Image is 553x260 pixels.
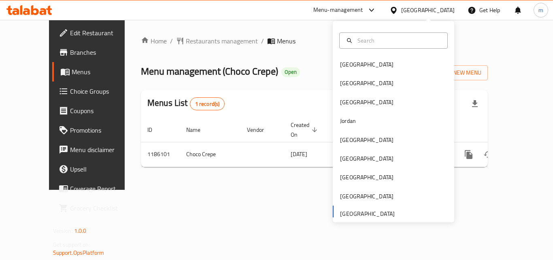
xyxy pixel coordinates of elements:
span: Menu disclaimer [70,145,135,155]
div: [GEOGRAPHIC_DATA] [340,98,393,107]
div: [GEOGRAPHIC_DATA] [340,60,393,69]
a: Coverage Report [52,179,141,198]
li: / [170,36,173,46]
div: [GEOGRAPHIC_DATA] [340,192,393,201]
div: [GEOGRAPHIC_DATA] [340,135,393,144]
div: Total records count [190,97,225,110]
div: Menu-management [313,5,363,15]
span: Created On [291,120,320,140]
span: Coupons [70,106,135,116]
span: ID [147,125,163,135]
a: Menus [52,62,141,82]
a: Choice Groups [52,82,141,101]
span: Add New Menu [432,68,481,78]
li: / [261,36,264,46]
input: Search [354,36,442,45]
span: Vendor [247,125,274,135]
span: Open [281,69,300,75]
div: Export file [465,94,485,114]
span: Version: [53,226,73,236]
span: Name [186,125,211,135]
span: m [538,6,543,15]
div: [GEOGRAPHIC_DATA] [340,79,393,88]
a: Upsell [52,159,141,179]
a: Branches [52,43,141,62]
span: [DATE] [291,149,307,159]
span: Menus [72,67,135,77]
span: 1 record(s) [190,100,225,108]
a: Promotions [52,120,141,140]
span: Choice Groups [70,86,135,96]
a: Edit Restaurant [52,23,141,43]
button: Change Status [479,145,498,164]
span: Grocery Checklist [70,203,135,213]
a: Coupons [52,101,141,120]
a: Support.OpsPlatform [53,247,104,258]
a: Menu disclaimer [52,140,141,159]
span: 1.0.0 [74,226,87,236]
span: Restaurants management [186,36,258,46]
div: Jordan [340,116,356,125]
span: Upsell [70,164,135,174]
span: Coverage Report [70,184,135,193]
button: more [459,145,479,164]
h2: Menus List [147,97,225,110]
div: [GEOGRAPHIC_DATA] [340,154,393,163]
span: Branches [70,47,135,57]
span: Edit Restaurant [70,28,135,38]
a: Restaurants management [176,36,258,46]
nav: breadcrumb [141,36,488,46]
a: Grocery Checklist [52,198,141,218]
span: Menus [277,36,296,46]
td: 1186101 [141,142,180,167]
span: Promotions [70,125,135,135]
div: [GEOGRAPHIC_DATA] [340,173,393,182]
span: Get support on: [53,239,90,250]
button: Add New Menu [425,65,488,80]
div: [GEOGRAPHIC_DATA] [401,6,455,15]
div: Open [281,67,300,77]
span: Menu management ( Choco Crepe ) [141,62,278,80]
td: Choco Crepe [180,142,240,167]
a: Home [141,36,167,46]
